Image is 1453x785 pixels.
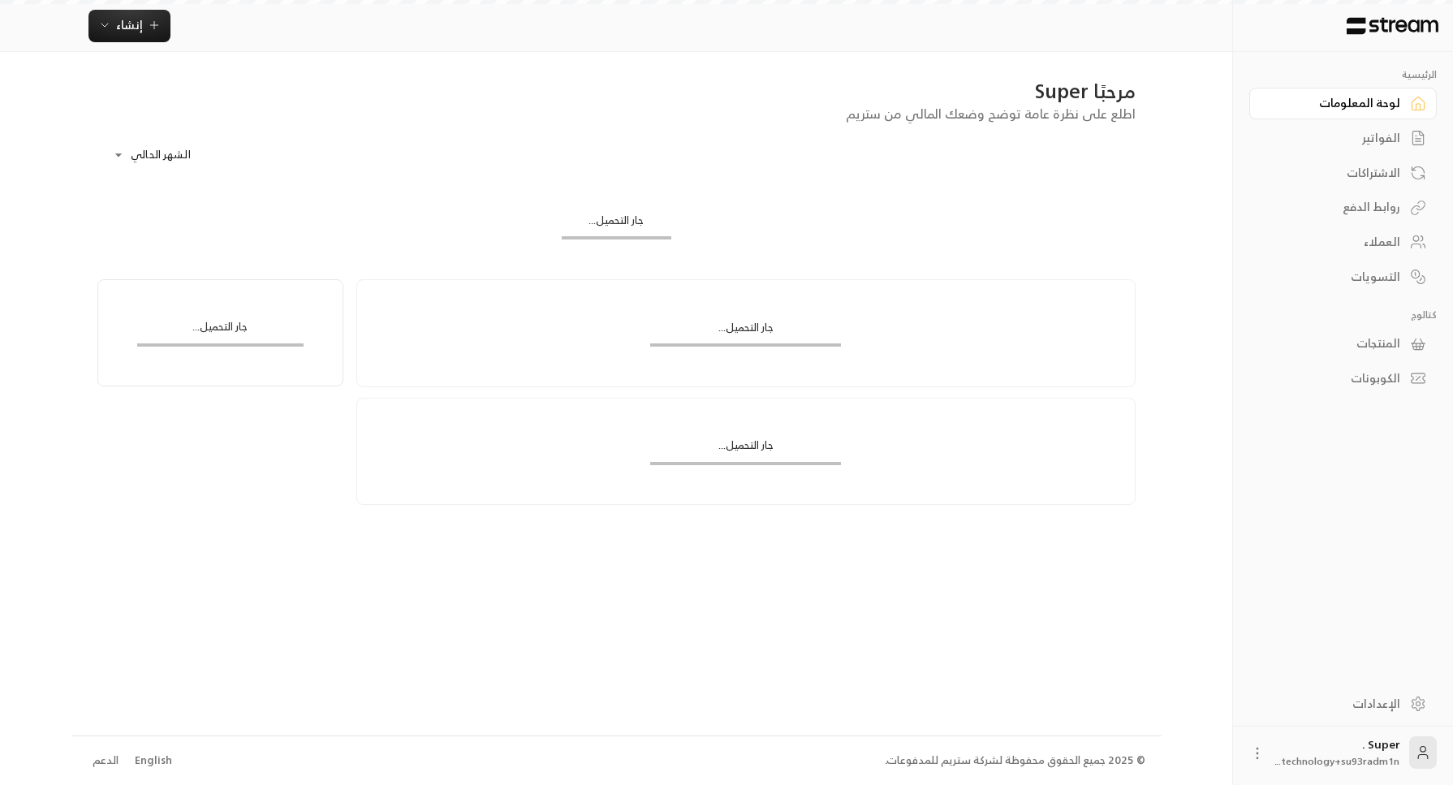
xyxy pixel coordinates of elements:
[1249,226,1437,258] a: العملاء
[1270,95,1400,111] div: لوحة المعلومات
[1249,123,1437,154] a: الفواتير
[1270,234,1400,250] div: العملاء
[1249,308,1437,321] p: كتالوج
[135,753,172,769] div: English
[1275,736,1399,769] div: Super .
[1249,261,1437,292] a: التسويات
[1270,696,1400,712] div: الإعدادات
[1270,199,1400,215] div: روابط الدفع
[1249,688,1437,719] a: الإعدادات
[1249,363,1437,395] a: الكوبونات
[1249,68,1437,81] p: الرئيسية
[1275,753,1399,770] span: technology+su93radm1n...
[1270,130,1400,146] div: الفواتير
[105,134,226,176] div: الشهر الحالي
[1249,157,1437,188] a: الاشتراكات
[846,102,1136,125] span: اطلع على نظرة عامة توضح وضعك المالي من ستريم
[88,746,124,775] a: الدعم
[1345,17,1440,35] img: Logo
[885,753,1145,769] div: © 2025 جميع الحقوق محفوظة لشركة ستريم للمدفوعات.
[88,10,170,42] button: إنشاء
[116,15,143,35] span: إنشاء
[562,213,671,236] div: جار التحميل...
[1249,192,1437,223] a: روابط الدفع
[1249,88,1437,119] a: لوحة المعلومات
[1270,165,1400,181] div: الاشتراكات
[1270,269,1400,285] div: التسويات
[1270,370,1400,386] div: الكوبونات
[97,78,1136,104] div: مرحبًا Super
[1270,335,1400,352] div: المنتجات
[650,438,841,461] div: جار التحميل...
[1249,328,1437,360] a: المنتجات
[137,319,304,343] div: جار التحميل...
[650,320,841,343] div: جار التحميل...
